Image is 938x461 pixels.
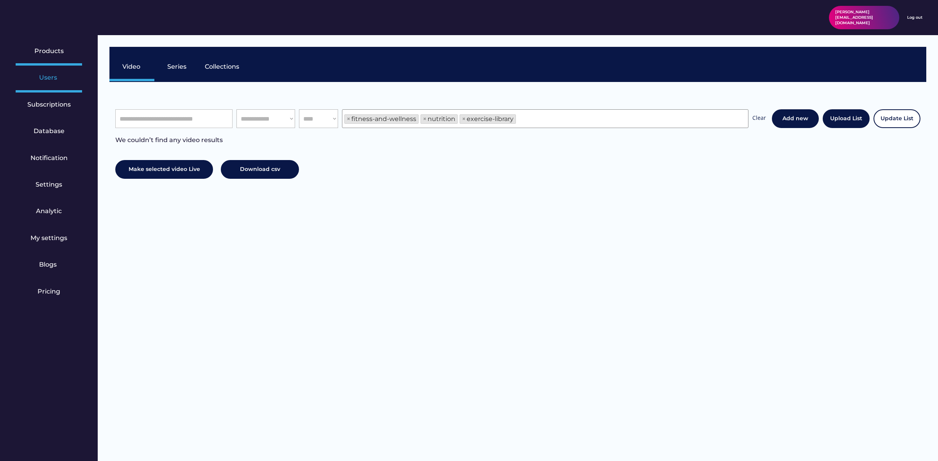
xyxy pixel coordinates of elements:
li: nutrition [421,114,458,124]
li: exercise-library [460,114,516,124]
div: My settings [30,234,67,242]
div: Collections [205,62,239,71]
span: × [347,116,351,122]
div: Subscriptions [27,100,71,109]
div: Pricing [38,287,60,296]
div: Users [39,73,59,82]
button: Make selected video Live [115,160,213,179]
div: [PERSON_NAME][EMAIL_ADDRESS][DOMAIN_NAME] [835,9,893,26]
div: Video [122,62,142,71]
div: Log out [907,15,922,20]
div: Database [34,127,64,135]
div: Blogs [39,260,59,269]
span: × [462,116,466,122]
img: yH5BAEAAAAALAAAAAABAAEAAAIBRAA7 [16,10,77,26]
button: Update List [874,109,920,128]
img: yH5BAEAAAAALAAAAAABAAEAAAIBRAA7 [812,13,821,22]
div: Clear [752,114,766,124]
button: Add new [772,109,819,128]
div: Settings [36,180,62,189]
div: Notification [30,154,68,162]
div: Products [34,47,64,55]
li: fitness-and-wellness [344,114,419,124]
span: × [423,116,427,122]
div: We couldn’t find any video results [115,136,223,152]
button: Upload List [823,109,870,128]
div: Series [167,62,187,71]
button: Download csv [221,160,299,179]
div: Analytic [36,207,62,215]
